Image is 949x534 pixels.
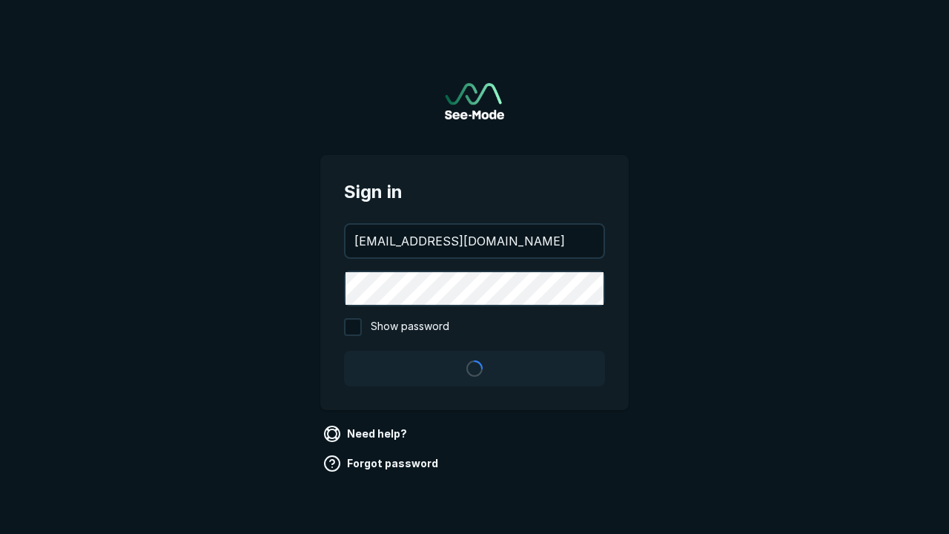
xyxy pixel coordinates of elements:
span: Show password [371,318,449,336]
span: Sign in [344,179,605,205]
a: Go to sign in [445,83,504,119]
img: See-Mode Logo [445,83,504,119]
input: your@email.com [345,225,604,257]
a: Forgot password [320,452,444,475]
a: Need help? [320,422,413,446]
